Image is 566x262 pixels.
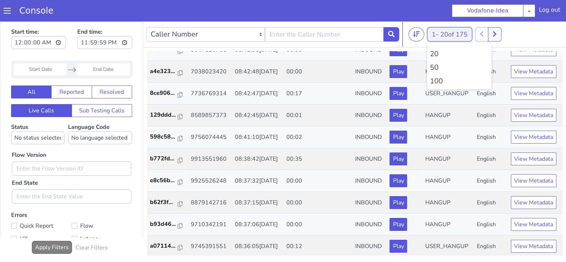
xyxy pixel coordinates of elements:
[150,67,178,76] p: 8ce906...
[474,83,508,105] td: English
[511,44,556,57] button: View Metadata
[188,127,232,149] td: 9913551960
[511,196,556,209] button: View Metadata
[150,220,178,229] p: a07114...
[150,111,178,120] p: 598c58...
[188,61,232,83] td: 7736769314
[11,212,72,222] label: UX
[511,131,556,144] button: View Metadata
[188,192,232,214] td: 9710342191
[511,218,556,231] button: View Metadata
[352,214,387,236] td: INBOUND
[390,153,407,166] button: Play
[511,87,556,100] button: View Metadata
[11,102,64,123] label: Status
[511,109,556,122] button: View Metadata
[68,102,132,123] label: Language Code
[232,214,284,236] td: 08:36:05[DATE]
[150,111,185,120] a: 598c58...
[284,61,353,83] td: 00:17
[11,6,62,16] a: Console
[422,105,474,127] td: HANGUP
[11,110,64,123] select: Status
[188,39,232,61] td: 7038023420
[427,6,472,20] button: 1- 20of 175
[539,6,560,17] div: Log out
[188,83,232,105] td: 8589857373
[284,149,353,170] td: 00:00
[232,170,284,192] td: 08:37:15[DATE]
[188,214,232,236] td: 9745391551
[11,83,72,96] button: Live Calls
[422,192,474,214] td: HANGUP
[150,155,185,163] a: e8c56b...
[452,4,523,17] button: Vodafone-Idea
[76,223,108,230] h6: Clear Filters
[430,27,489,38] li: 20
[422,83,474,105] td: HANGUP
[77,42,130,54] input: End Date
[511,153,556,166] button: View Metadata
[474,214,508,236] td: English
[284,83,353,105] td: 00:01
[352,61,387,83] td: INBOUND
[12,168,131,182] input: Enter the End State Value
[422,61,474,83] td: USER_HANGUP
[11,4,66,30] label: Start time:
[265,6,384,20] input: Enter the Caller Number
[422,214,474,236] td: USER_HANGUP
[390,131,407,144] button: Play
[150,198,178,207] p: b93d46...
[232,61,284,83] td: 08:42:47[DATE]
[474,105,508,127] td: English
[92,64,132,77] button: Resolved
[474,61,508,83] td: English
[474,192,508,214] td: English
[232,192,284,214] td: 08:37:06[DATE]
[284,127,353,149] td: 00:35
[150,89,185,98] a: 129ddd...
[284,214,353,236] td: 00:12
[150,155,178,163] p: e8c56b...
[150,133,185,141] a: b772fd...
[12,140,131,154] input: Enter the Flow Version ID
[11,64,52,77] button: All
[390,196,407,209] button: Play
[511,65,556,78] button: View Metadata
[72,212,132,222] label: Latency
[232,127,284,149] td: 08:38:42[DATE]
[150,133,178,141] p: b772fd...
[72,199,132,209] label: Flow
[422,127,474,149] td: HANGUP
[422,170,474,192] td: HANGUP
[390,218,407,231] button: Play
[390,87,407,100] button: Play
[150,220,185,229] a: a07114...
[150,45,185,54] a: a4e323...
[150,45,178,54] p: a4e323...
[51,64,92,77] button: Reported
[11,199,72,209] label: Quick Report
[188,105,232,127] td: 9756074445
[352,39,387,61] td: INBOUND
[284,192,353,214] td: 00:00
[232,105,284,127] td: 08:41:10[DATE]
[390,175,407,188] button: Play
[352,192,387,214] td: INBOUND
[14,42,67,54] input: Start Date
[474,127,508,149] td: English
[12,129,46,138] label: Flow Version
[284,170,353,192] td: 00:00
[352,127,387,149] td: INBOUND
[474,170,508,192] td: English
[352,83,387,105] td: INBOUND
[150,176,185,185] a: b62f3f...
[474,149,508,170] td: English
[188,170,232,192] td: 8879142716
[32,219,72,232] button: Apply Filters
[150,198,185,207] a: b93d46...
[72,83,132,96] button: Sub Testing Calls
[284,39,353,61] td: 00:00
[390,65,407,78] button: Play
[390,44,407,57] button: Play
